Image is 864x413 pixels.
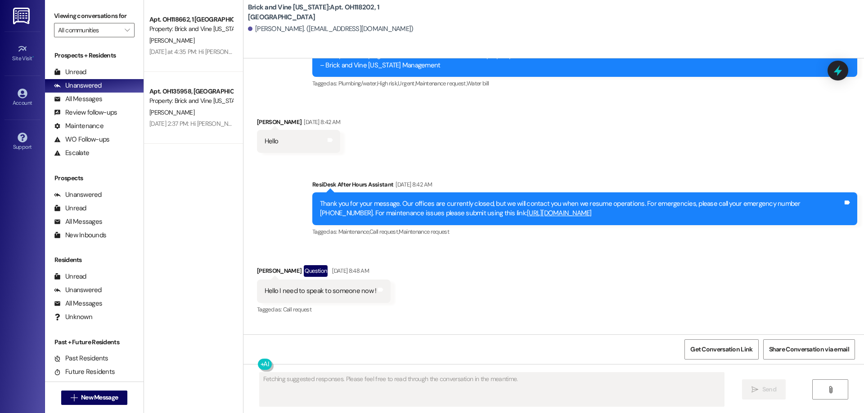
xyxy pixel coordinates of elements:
span: [PERSON_NAME] [149,108,194,116]
span: Water bill [467,80,489,87]
div: New Inbounds [54,231,106,240]
span: • [32,54,34,60]
a: [URL][DOMAIN_NAME] [527,209,592,218]
div: Property: Brick and Vine [US_STATE] [149,96,233,106]
span: [PERSON_NAME] [149,36,194,44]
span: Call request , [369,228,399,235]
div: [PERSON_NAME] [257,265,391,280]
div: Unread [54,272,86,281]
div: Unread [54,67,86,77]
span: Maintenance request [399,228,449,235]
button: Share Conversation via email [763,339,855,360]
div: [DATE] 8:42 AM [393,180,432,189]
div: Residents [45,255,144,265]
div: Review follow-ups [54,108,117,117]
a: Site Visit • [4,41,40,66]
div: Property: Brick and Vine [US_STATE] [149,24,233,34]
div: Escalate [54,148,89,158]
div: Past Residents [54,354,108,363]
div: [DATE] 8:48 AM [330,266,369,275]
input: All communities [58,23,120,37]
button: New Message [61,391,128,405]
i:  [71,394,77,401]
button: Send [742,379,786,400]
div: Tagged as: [312,225,857,238]
div: Hello [265,137,278,146]
i:  [827,386,834,393]
div: Thank you for your message. Our offices are currently closed, but we will contact you when we res... [320,199,843,218]
div: Future Residents [54,367,115,377]
div: Hello I need to speak to someone now ! [265,286,377,296]
span: Share Conversation via email [769,345,849,354]
div: ResiDesk After Hours Assistant [312,180,857,192]
div: Apt. OH135958, [GEOGRAPHIC_DATA] [149,87,233,96]
div: [PERSON_NAME]. ([EMAIL_ADDRESS][DOMAIN_NAME]) [248,24,414,34]
textarea: Fetching suggested responses. Please feel free to read through the conversation in the meantime. [260,373,724,406]
a: Support [4,130,40,154]
i:  [751,386,758,393]
span: Get Conversation Link [690,345,752,354]
span: New Message [81,393,118,402]
div: Past + Future Residents [45,338,144,347]
span: Call request [283,306,311,313]
label: Viewing conversations for [54,9,135,23]
a: Account [4,86,40,110]
button: Get Conversation Link [684,339,758,360]
span: Plumbing/water , [338,80,377,87]
div: Unanswered [54,190,102,200]
span: High risk , [377,80,398,87]
span: Maintenance request , [415,80,467,87]
div: All Messages [54,217,102,226]
div: Tagged as: [312,77,857,90]
div: Tagged as: [257,303,391,316]
div: Unknown [54,312,92,322]
div: Maintenance [54,121,103,131]
span: Urgent , [398,80,415,87]
div: [PERSON_NAME] [257,117,340,130]
b: Brick and Vine [US_STATE]: Apt. OH118202, 1 [GEOGRAPHIC_DATA] [248,3,428,22]
div: Unanswered [54,81,102,90]
div: [DATE] 8:42 AM [301,117,340,127]
div: Prospects + Residents [45,51,144,60]
i:  [125,27,130,34]
div: Apt. OH118662, 1 [GEOGRAPHIC_DATA] [149,15,233,24]
div: [DATE] at 4:35 PM: Hi [PERSON_NAME] , thank you for bringing this important matter to our attenti... [149,48,773,56]
span: Maintenance , [338,228,369,235]
div: [DATE] 2:37 PM: Hi [PERSON_NAME] , thank you for bringing this important matter to our attention.... [149,120,765,128]
div: WO Follow-ups [54,135,109,144]
div: Unanswered [54,285,102,295]
img: ResiDesk Logo [13,8,31,24]
div: Question [304,265,328,276]
div: Prospects [45,173,144,183]
span: Send [762,385,776,394]
div: Unread [54,204,86,213]
div: All Messages [54,299,102,308]
div: All Messages [54,94,102,104]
